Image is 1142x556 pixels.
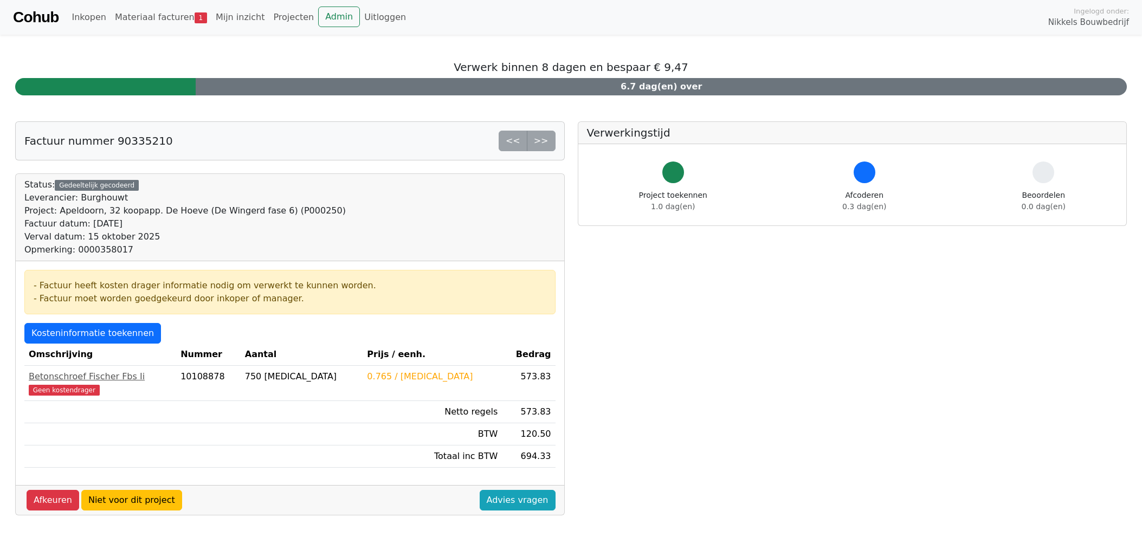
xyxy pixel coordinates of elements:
[27,490,79,510] a: Afkeuren
[363,344,502,366] th: Prijs / eenh.
[639,190,707,212] div: Project toekennen
[363,423,502,445] td: BTW
[34,292,546,305] div: - Factuur moet worden goedgekeurd door inkoper of manager.
[24,243,346,256] div: Opmerking: 0000358017
[587,126,1118,139] h5: Verwerkingstijd
[196,78,1127,95] div: 6.7 dag(en) over
[1022,190,1066,212] div: Beoordelen
[34,279,546,292] div: - Factuur heeft kosten drager informatie nodig om verwerkt te kunnen worden.
[269,7,318,28] a: Projecten
[367,370,498,383] div: 0.765 / [MEDICAL_DATA]
[363,401,502,423] td: Netto regels
[502,344,555,366] th: Bedrag
[29,385,100,396] span: Geen kostendrager
[55,180,139,191] div: Gedeeltelijk gecodeerd
[1022,202,1066,211] span: 0.0 dag(en)
[360,7,410,28] a: Uitloggen
[502,445,555,468] td: 694.33
[318,7,360,27] a: Admin
[245,370,359,383] div: 750 [MEDICAL_DATA]
[195,12,207,23] span: 1
[81,490,182,510] a: Niet voor dit project
[480,490,556,510] a: Advies vragen
[24,344,176,366] th: Omschrijving
[24,178,346,256] div: Status:
[29,370,172,396] a: Betonschroef Fischer Fbs IiGeen kostendrager
[13,4,59,30] a: Cohub
[176,366,241,401] td: 10108878
[502,401,555,423] td: 573.83
[24,323,161,344] a: Kosteninformatie toekennen
[24,191,346,204] div: Leverancier: Burghouwt
[15,61,1127,74] h5: Verwerk binnen 8 dagen en bespaar € 9,47
[1048,16,1129,29] span: Nikkels Bouwbedrijf
[363,445,502,468] td: Totaal inc BTW
[24,204,346,217] div: Project: Apeldoorn, 32 koopapp. De Hoeve (De Wingerd fase 6) (P000250)
[502,423,555,445] td: 120.50
[24,230,346,243] div: Verval datum: 15 oktober 2025
[651,202,695,211] span: 1.0 dag(en)
[111,7,211,28] a: Materiaal facturen1
[24,217,346,230] div: Factuur datum: [DATE]
[24,134,173,147] h5: Factuur nummer 90335210
[842,202,886,211] span: 0.3 dag(en)
[211,7,269,28] a: Mijn inzicht
[842,190,886,212] div: Afcoderen
[1074,6,1129,16] span: Ingelogd onder:
[502,366,555,401] td: 573.83
[176,344,241,366] th: Nummer
[67,7,110,28] a: Inkopen
[241,344,363,366] th: Aantal
[29,370,172,383] div: Betonschroef Fischer Fbs Ii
